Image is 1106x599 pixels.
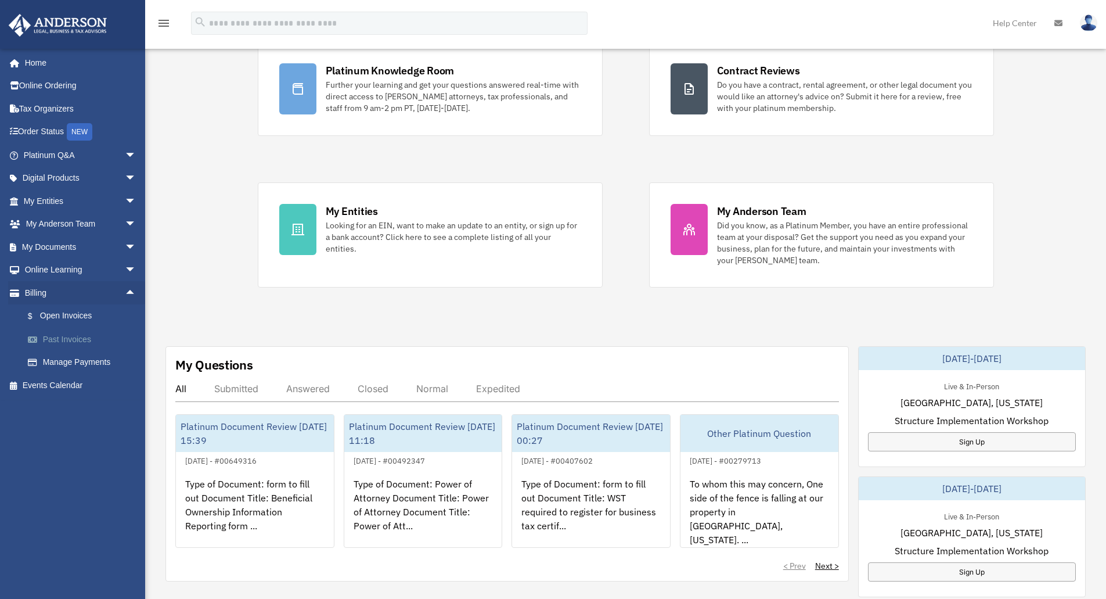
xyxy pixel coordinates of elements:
[8,97,154,120] a: Tax Organizers
[176,454,266,466] div: [DATE] - #00649316
[717,63,800,78] div: Contract Reviews
[859,477,1085,500] div: [DATE]-[DATE]
[895,414,1049,428] span: Structure Implementation Workshop
[175,356,253,374] div: My Questions
[8,144,154,167] a: Platinum Q&Aarrow_drop_down
[258,182,603,288] a: My Entities Looking for an EIN, want to make an update to an entity, or sign up for a bank accoun...
[717,220,972,266] div: Did you know, as a Platinum Member, you have an entire professional team at your disposal? Get th...
[258,42,603,136] a: Platinum Knowledge Room Further your learning and get your questions answered real-time with dire...
[125,281,148,305] span: arrow_drop_up
[125,235,148,259] span: arrow_drop_down
[8,235,154,259] a: My Documentsarrow_drop_down
[175,383,186,394] div: All
[125,189,148,213] span: arrow_drop_down
[344,414,503,548] a: Platinum Document Review [DATE] 11:18[DATE] - #00492347Type of Document: Power of Attorney Docume...
[717,204,806,218] div: My Anderson Team
[680,468,838,558] div: To whom this may concern, One side of the fence is falling at our property in [GEOGRAPHIC_DATA], ...
[344,468,502,558] div: Type of Document: Power of Attorney Document Title: Power of Attorney Document Title: Power of At...
[67,123,92,141] div: NEW
[1080,15,1097,31] img: User Pic
[5,14,110,37] img: Anderson Advisors Platinum Portal
[717,79,972,114] div: Do you have a contract, rental agreement, or other legal document you would like an attorney's ad...
[680,415,838,452] div: Other Platinum Question
[512,454,602,466] div: [DATE] - #00407602
[326,220,581,254] div: Looking for an EIN, want to make an update to an entity, or sign up for a bank account? Click her...
[935,510,1008,522] div: Live & In-Person
[416,383,448,394] div: Normal
[125,259,148,282] span: arrow_drop_down
[125,167,148,191] span: arrow_drop_down
[176,468,334,558] div: Type of Document: form to fill out Document Title: Beneficial Ownership Information Reporting for...
[900,396,1043,410] span: [GEOGRAPHIC_DATA], [US_STATE]
[868,432,1076,451] a: Sign Up
[194,16,207,28] i: search
[935,379,1008,392] div: Live & In-Person
[16,304,154,328] a: $Open Invoices
[175,414,334,548] a: Platinum Document Review [DATE] 15:39[DATE] - #00649316Type of Document: form to fill out Documen...
[157,20,171,30] a: menu
[815,560,839,572] a: Next >
[8,213,154,236] a: My Anderson Teamarrow_drop_down
[125,144,148,167] span: arrow_drop_down
[512,468,670,558] div: Type of Document: form to fill out Document Title: WST required to register for business tax cert...
[326,204,378,218] div: My Entities
[34,309,40,324] span: $
[16,328,154,351] a: Past Invoices
[214,383,258,394] div: Submitted
[8,189,154,213] a: My Entitiesarrow_drop_down
[326,79,581,114] div: Further your learning and get your questions answered real-time with direct access to [PERSON_NAM...
[512,415,670,452] div: Platinum Document Review [DATE] 00:27
[8,259,154,282] a: Online Learningarrow_drop_down
[868,562,1076,582] a: Sign Up
[895,544,1049,558] span: Structure Implementation Workshop
[344,454,434,466] div: [DATE] - #00492347
[8,167,154,190] a: Digital Productsarrow_drop_down
[286,383,330,394] div: Answered
[8,51,148,74] a: Home
[649,182,994,288] a: My Anderson Team Did you know, as a Platinum Member, you have an entire professional team at your...
[8,74,154,98] a: Online Ordering
[358,383,388,394] div: Closed
[326,63,455,78] div: Platinum Knowledge Room
[125,213,148,236] span: arrow_drop_down
[157,16,171,30] i: menu
[344,415,502,452] div: Platinum Document Review [DATE] 11:18
[8,281,154,304] a: Billingarrow_drop_up
[8,374,154,397] a: Events Calendar
[680,414,839,548] a: Other Platinum Question[DATE] - #00279713To whom this may concern, One side of the fence is falli...
[649,42,994,136] a: Contract Reviews Do you have a contract, rental agreement, or other legal document you would like...
[680,454,770,466] div: [DATE] - #00279713
[176,415,334,452] div: Platinum Document Review [DATE] 15:39
[16,351,154,374] a: Manage Payments
[476,383,520,394] div: Expedited
[859,347,1085,370] div: [DATE]-[DATE]
[8,120,154,144] a: Order StatusNEW
[900,526,1043,540] span: [GEOGRAPHIC_DATA], [US_STATE]
[511,414,671,548] a: Platinum Document Review [DATE] 00:27[DATE] - #00407602Type of Document: form to fill out Documen...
